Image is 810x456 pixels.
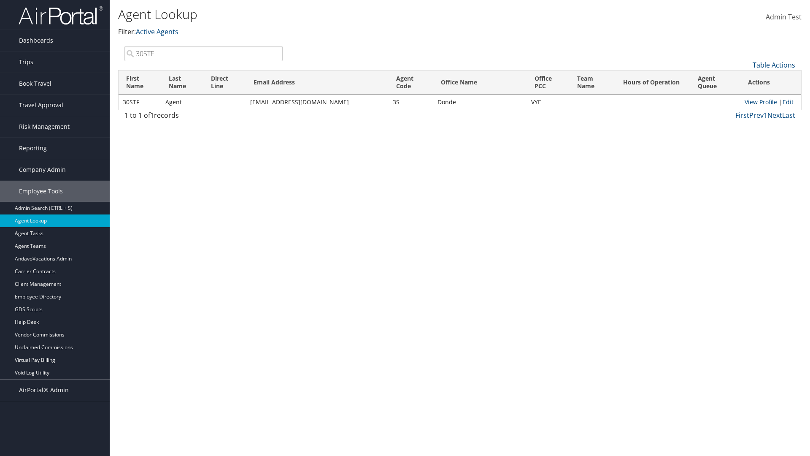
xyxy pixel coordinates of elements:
[740,95,801,110] td: |
[527,95,570,110] td: VYE
[19,181,63,202] span: Employee Tools
[745,98,777,106] a: View Profile
[433,71,527,95] th: Office Name: activate to sort column ascending
[118,27,574,38] p: Filter:
[119,71,161,95] th: First Name: activate to sort column descending
[19,95,63,116] span: Travel Approval
[19,138,47,159] span: Reporting
[19,73,51,94] span: Book Travel
[389,71,433,95] th: Agent Code: activate to sort column ascending
[19,52,33,73] span: Trips
[767,111,782,120] a: Next
[246,71,388,95] th: Email Address: activate to sort column ascending
[19,30,53,51] span: Dashboards
[527,71,570,95] th: Office PCC: activate to sort column ascending
[19,116,70,137] span: Risk Management
[19,380,69,401] span: AirPortal® Admin
[433,95,527,110] td: Donde
[19,5,103,25] img: airportal-logo.png
[783,98,794,106] a: Edit
[740,71,801,95] th: Actions
[782,111,795,120] a: Last
[766,12,802,22] span: Admin Test
[136,27,178,36] a: Active Agents
[150,111,154,120] span: 1
[616,71,690,95] th: Hours of Operation: activate to sort column ascending
[161,95,204,110] td: Agent
[749,111,764,120] a: Prev
[690,71,740,95] th: Agent Queue: activate to sort column ascending
[19,159,66,180] span: Company Admin
[246,95,388,110] td: [EMAIL_ADDRESS][DOMAIN_NAME]
[753,60,795,70] a: Table Actions
[766,4,802,30] a: Admin Test
[161,71,204,95] th: Last Name: activate to sort column ascending
[389,95,433,110] td: 3S
[764,111,767,120] a: 1
[570,71,616,95] th: Team Name: activate to sort column ascending
[124,110,283,125] div: 1 to 1 of records
[735,111,749,120] a: First
[203,71,246,95] th: Direct Line: activate to sort column ascending
[119,95,161,110] td: 30STF
[118,5,574,23] h1: Agent Lookup
[124,46,283,61] input: Search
